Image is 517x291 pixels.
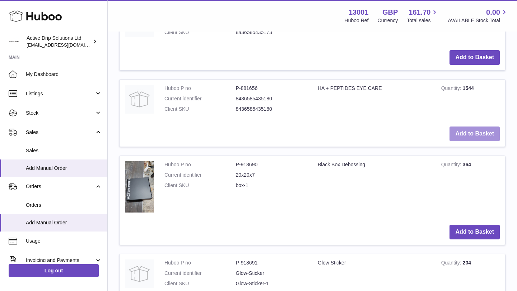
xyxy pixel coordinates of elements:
div: Currency [378,17,398,24]
span: Usage [26,238,102,244]
dt: Current identifier [164,270,236,277]
dt: Client SKU [164,29,236,36]
strong: Quantity [441,85,463,93]
img: info@activedrip.com [9,36,19,47]
span: Add Manual Order [26,165,102,172]
span: Invoicing and Payments [26,257,94,264]
dd: 8436585435180 [236,106,307,113]
span: Orders [26,183,94,190]
dt: Current identifier [164,95,236,102]
img: Black Box Debossing [125,161,154,212]
button: Add to Basket [450,50,500,65]
span: Total sales [407,17,439,24]
dd: Glow-Sticker-1 [236,280,307,287]
button: Add to Basket [450,127,500,141]
td: 1544 [436,80,505,121]
dt: Client SKU [164,182,236,189]
dd: P-918691 [236,259,307,266]
img: Glow Sticker [125,259,154,288]
span: My Dashboard [26,71,102,78]
span: Listings [26,90,94,97]
dd: 8436585435180 [236,95,307,102]
span: 0.00 [486,8,500,17]
span: Stock [26,110,94,116]
dt: Huboo P no [164,85,236,92]
span: [EMAIL_ADDRESS][DOMAIN_NAME] [27,42,106,48]
dt: Client SKU [164,106,236,113]
img: HA + PEPTIDES EYE CARE [125,85,154,114]
dt: Huboo P no [164,259,236,266]
dd: 20x20x7 [236,172,307,178]
dt: Huboo P no [164,161,236,168]
span: Sales [26,129,94,136]
a: 161.70 Total sales [407,8,439,24]
td: Black Box Debossing [312,156,436,219]
dd: P-918690 [236,161,307,168]
div: Active Drip Solutions Ltd [27,35,91,48]
span: 161.70 [409,8,430,17]
strong: GBP [382,8,398,17]
dd: Glow-Sticker [236,270,307,277]
dt: Current identifier [164,172,236,178]
dd: P-881656 [236,85,307,92]
strong: Quantity [441,260,463,267]
dt: Client SKU [164,280,236,287]
span: Sales [26,147,102,154]
span: Orders [26,202,102,209]
div: Huboo Ref [345,17,369,24]
td: HA + PEPTIDES EYE CARE [312,80,436,121]
strong: Quantity [441,162,463,169]
a: Log out [9,264,99,277]
strong: 13001 [349,8,369,17]
span: AVAILABLE Stock Total [448,17,508,24]
dd: box-1 [236,182,307,189]
td: 364 [436,156,505,219]
button: Add to Basket [450,225,500,239]
dd: 8436585435173 [236,29,307,36]
span: Add Manual Order [26,219,102,226]
a: 0.00 AVAILABLE Stock Total [448,8,508,24]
